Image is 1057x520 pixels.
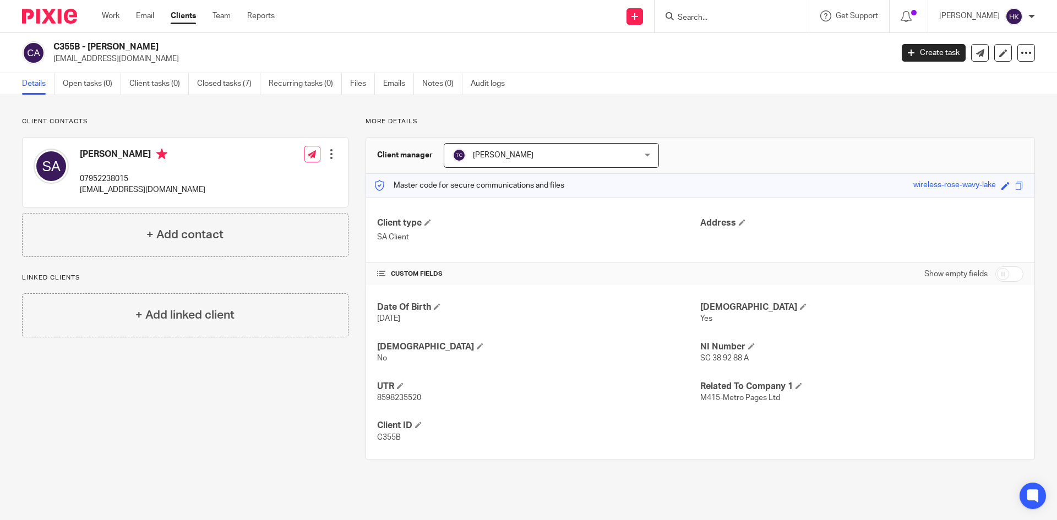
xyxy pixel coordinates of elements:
[22,73,55,95] a: Details
[677,13,776,23] input: Search
[247,10,275,21] a: Reports
[377,420,700,431] h4: Client ID
[377,217,700,229] h4: Client type
[350,73,375,95] a: Files
[377,394,421,402] span: 8598235520
[63,73,121,95] a: Open tasks (0)
[377,341,700,353] h4: [DEMOGRAPHIC_DATA]
[377,354,387,362] span: No
[22,9,77,24] img: Pixie
[700,302,1023,313] h4: [DEMOGRAPHIC_DATA]
[377,150,433,161] h3: Client manager
[374,180,564,191] p: Master code for secure communications and files
[471,73,513,95] a: Audit logs
[156,149,167,160] i: Primary
[269,73,342,95] a: Recurring tasks (0)
[700,381,1023,392] h4: Related To Company 1
[197,73,260,95] a: Closed tasks (7)
[80,173,205,184] p: 07952238015
[377,434,401,441] span: C355B
[22,273,348,282] p: Linked clients
[366,117,1035,126] p: More details
[913,179,996,192] div: wireless-rose-wavy-lake
[700,394,780,402] span: M415-Metro Pages Ltd
[53,53,885,64] p: [EMAIL_ADDRESS][DOMAIN_NAME]
[924,269,988,280] label: Show empty fields
[136,10,154,21] a: Email
[377,232,700,243] p: SA Client
[700,315,712,322] span: Yes
[377,302,700,313] h4: Date Of Birth
[939,10,1000,21] p: [PERSON_NAME]
[135,306,235,324] h4: + Add linked client
[129,73,189,95] a: Client tasks (0)
[22,41,45,64] img: svg%3E
[377,315,400,322] span: [DATE]
[377,381,700,392] h4: UTR
[700,217,1023,229] h4: Address
[53,41,719,53] h2: C355B - [PERSON_NAME]
[102,10,119,21] a: Work
[383,73,414,95] a: Emails
[213,10,231,21] a: Team
[80,149,205,162] h4: [PERSON_NAME]
[377,270,700,278] h4: CUSTOM FIELDS
[146,226,224,243] h4: + Add contact
[836,12,878,20] span: Get Support
[22,117,348,126] p: Client contacts
[700,354,749,362] span: SC 38 92 88 A
[171,10,196,21] a: Clients
[902,44,966,62] a: Create task
[473,151,533,159] span: [PERSON_NAME]
[453,149,466,162] img: svg%3E
[422,73,462,95] a: Notes (0)
[34,149,69,184] img: svg%3E
[700,341,1023,353] h4: NI Number
[80,184,205,195] p: [EMAIL_ADDRESS][DOMAIN_NAME]
[1005,8,1023,25] img: svg%3E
